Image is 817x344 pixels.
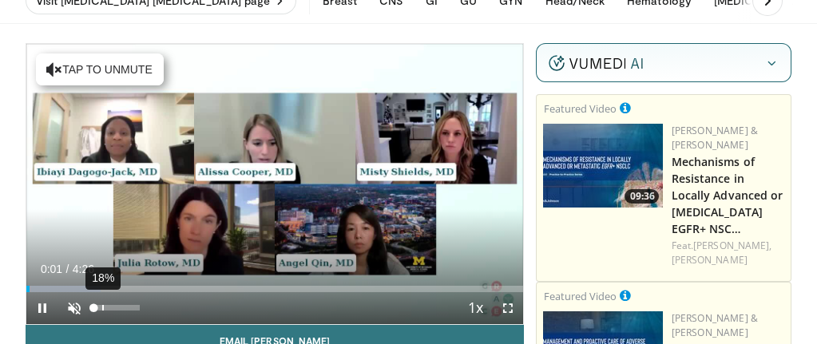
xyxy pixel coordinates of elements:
span: 4:26 [73,263,94,275]
button: Tap to unmute [36,53,164,85]
div: Feat. [671,239,784,267]
img: 84252362-9178-4a34-866d-0e9c845de9ea.jpeg.150x105_q85_crop-smart_upscale.jpg [543,124,663,208]
span: 09:36 [625,189,659,204]
button: Playback Rate [459,292,491,324]
img: vumedi-ai-logo.v2.svg [549,55,643,71]
video-js: Video Player [26,44,524,324]
a: [PERSON_NAME], [693,239,771,252]
div: Progress Bar [26,286,524,292]
small: Featured Video [543,289,616,303]
button: Fullscreen [491,292,523,324]
span: 0:01 [41,263,62,275]
button: Pause [26,292,58,324]
a: 09:36 [543,124,663,208]
small: Featured Video [543,101,616,116]
a: [PERSON_NAME] & [PERSON_NAME] [671,311,758,339]
a: Mechanisms of Resistance in Locally Advanced or [MEDICAL_DATA] EGFR+ NSC… [671,154,783,236]
div: Volume Level [94,305,140,310]
a: [PERSON_NAME] [671,253,747,267]
button: Unmute [58,292,90,324]
span: / [66,263,69,275]
a: [PERSON_NAME] & [PERSON_NAME] [671,124,758,152]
